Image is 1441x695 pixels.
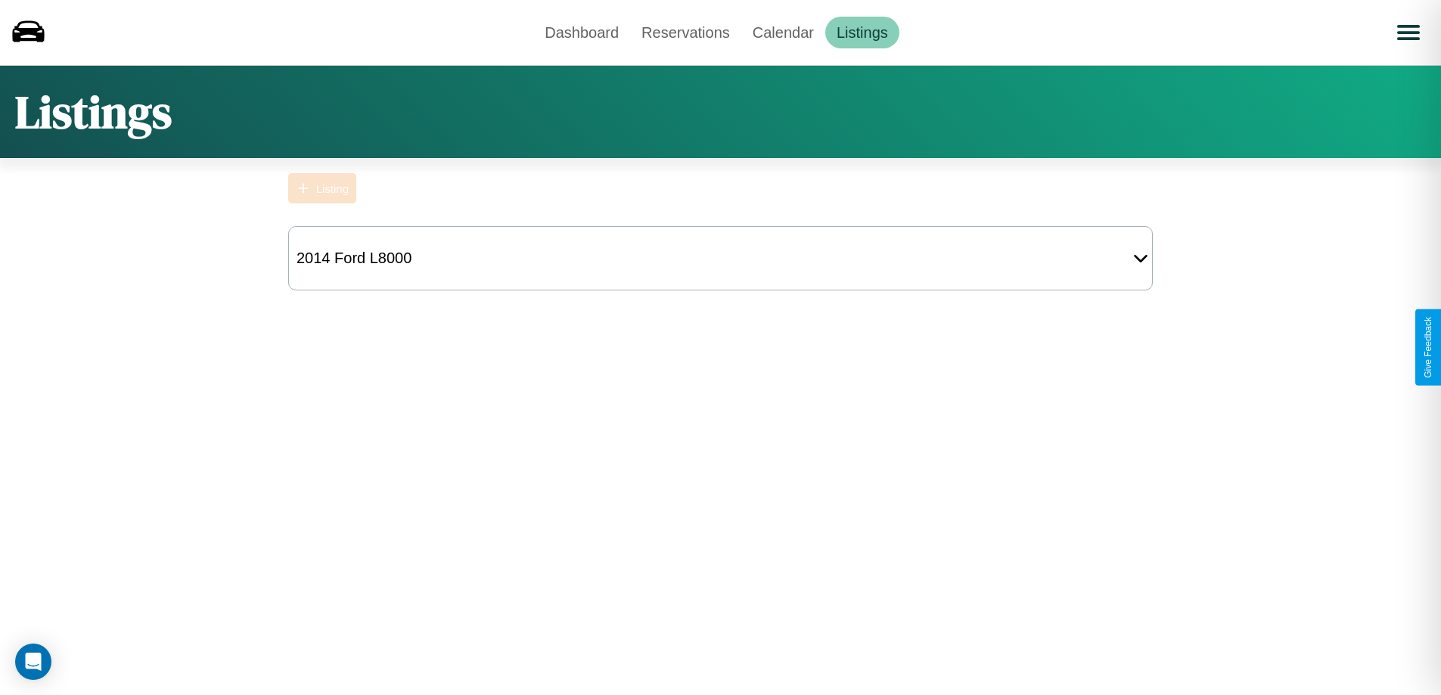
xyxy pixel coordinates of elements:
[630,17,741,48] a: Reservations
[825,17,899,48] a: Listings
[15,644,51,680] div: Open Intercom Messenger
[533,17,630,48] a: Dashboard
[316,182,349,195] div: Listing
[741,17,825,48] a: Calendar
[288,173,356,203] button: Listing
[15,81,172,143] h1: Listings
[289,242,419,275] div: 2014 Ford L8000
[1423,317,1433,378] div: Give Feedback
[1387,11,1430,54] button: Open menu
